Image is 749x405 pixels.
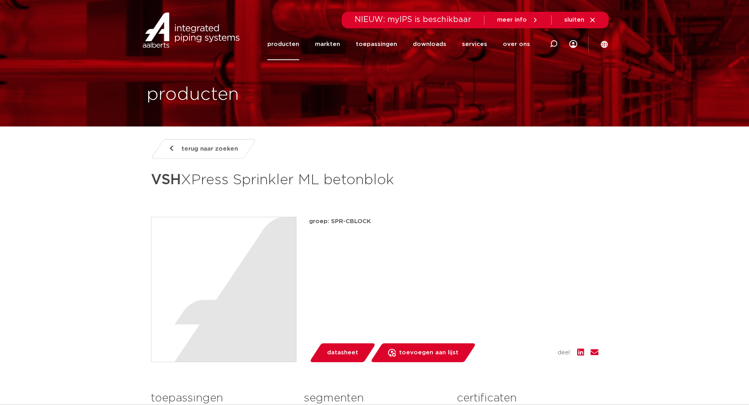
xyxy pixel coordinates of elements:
[569,28,577,60] div: my IPS
[497,17,527,23] span: meer info
[267,28,299,60] a: producten
[315,28,340,60] a: markten
[564,16,596,24] a: sluiten
[151,168,446,192] h1: XPress Sprinkler ML betonblok
[151,173,181,187] strong: VSH
[327,346,358,359] span: datasheet
[413,28,446,60] a: downloads
[309,343,376,362] a: datasheet
[147,82,239,107] h1: producten
[399,346,458,359] span: toevoegen aan lijst
[558,348,571,357] span: deel:
[267,28,530,60] nav: Menu
[355,16,471,24] span: NIEUW: myIPS is beschikbaar
[356,28,397,60] a: toepassingen
[497,16,539,24] a: meer info
[151,139,256,159] a: terug naar zoeken
[503,28,530,60] a: over ons
[309,217,598,226] p: groep: SPR-CBLOCK
[182,143,238,155] span: terug naar zoeken
[462,28,487,60] a: services
[564,17,584,23] span: sluiten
